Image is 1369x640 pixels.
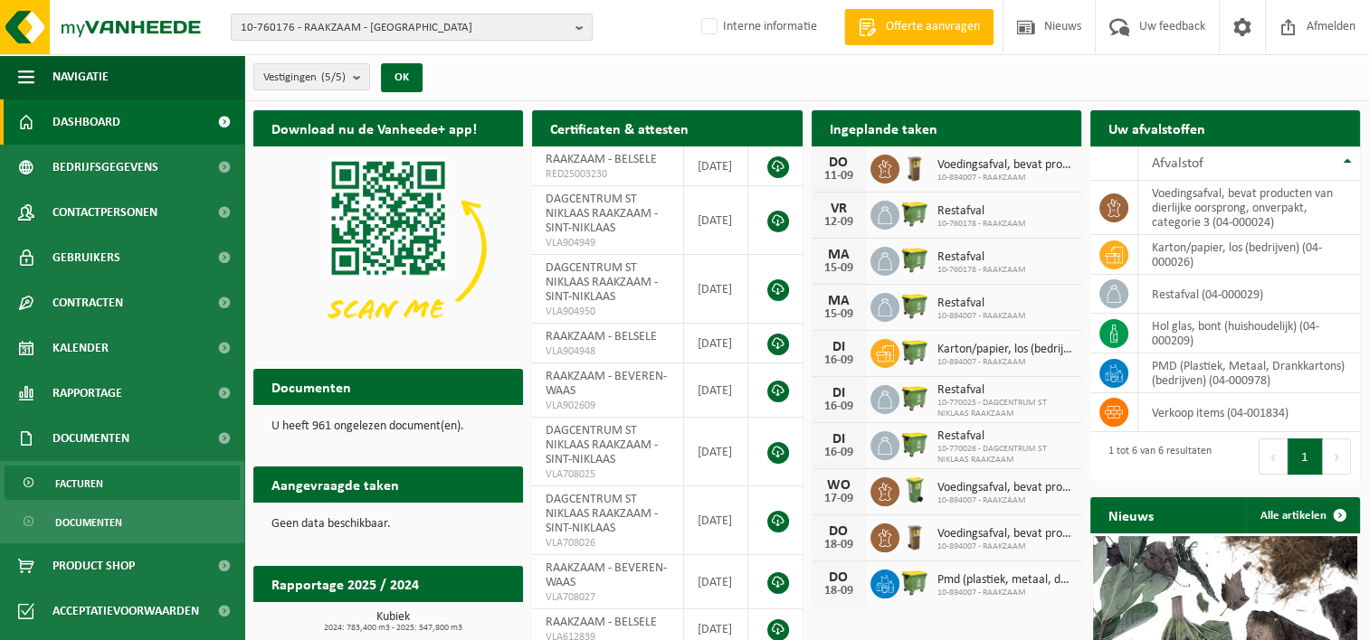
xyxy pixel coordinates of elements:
td: [DATE] [684,324,748,363]
span: Product Shop [52,543,135,588]
span: RAAKZAAM - BEVEREN-WAAS [546,370,667,398]
h2: Certificaten & attesten [532,110,707,146]
a: Documenten [5,504,240,539]
img: Download de VHEPlus App [253,146,523,349]
div: 12-09 [821,216,857,229]
span: Restafval [937,383,1072,398]
span: Rapportage [52,371,122,416]
span: Restafval [937,296,1026,311]
span: Restafval [937,429,1072,444]
span: 10-894007 - RAAKZAAM [937,357,1072,368]
div: DI [821,340,857,354]
img: WB-1100-HPE-GN-51 [899,244,930,275]
span: DAGCENTRUM ST NIKLAAS RAAKZAAM - SINT-NIKLAAS [546,424,658,466]
h2: Uw afvalstoffen [1090,110,1223,146]
h2: Documenten [253,369,369,404]
p: U heeft 961 ongelezen document(en). [271,420,505,433]
span: Restafval [937,204,1026,219]
td: hol glas, bont (huishoudelijk) (04-000209) [1138,314,1360,353]
h2: Aangevraagde taken [253,466,417,502]
span: VLA904948 [546,344,670,359]
div: 15-09 [821,262,857,275]
span: Karton/papier, los (bedrijven) [937,343,1072,357]
span: RAAKZAAM - BELSELE [546,616,657,629]
td: verkoop items (04-001834) [1138,393,1360,432]
span: Contactpersonen [52,190,157,235]
span: Voedingsafval, bevat producten van dierlijke oorsprong, onverpakt, categorie 3 [937,481,1072,495]
span: Facturen [55,466,103,501]
span: 10-894007 - RAAKZAAM [937,588,1072,598]
img: WB-1100-HPE-GN-50 [899,382,930,413]
span: Documenten [52,416,129,461]
h2: Download nu de Vanheede+ app! [253,110,495,146]
div: 16-09 [821,354,857,367]
img: WB-0140-HPE-BN-01 [899,152,930,183]
div: 1 tot 6 van 6 resultaten [1099,437,1212,476]
td: [DATE] [684,146,748,186]
div: DI [821,386,857,400]
img: WB-1100-HPE-GN-50 [899,428,930,459]
span: Navigatie [52,54,109,99]
span: Offerte aanvragen [881,18,984,36]
span: DAGCENTRUM ST NIKLAAS RAAKZAAM - SINT-NIKLAAS [546,493,658,535]
div: DO [821,524,857,539]
td: voedingsafval, bevat producten van dierlijke oorsprong, onverpakt, categorie 3 (04-000024) [1138,181,1360,235]
span: 10-894007 - RAAKZAAM [937,541,1072,552]
td: [DATE] [684,486,748,555]
button: Previous [1259,438,1288,475]
span: Acceptatievoorwaarden [52,588,199,634]
span: 2024: 783,400 m3 - 2025: 547,800 m3 [262,624,523,633]
td: [DATE] [684,555,748,609]
span: Restafval [937,250,1026,265]
span: Vestigingen [263,64,346,91]
div: MA [821,294,857,308]
span: 10-894007 - RAAKZAAM [937,495,1072,506]
span: VLA904949 [546,236,670,250]
span: RED25003230 [546,167,670,182]
div: 16-09 [821,400,857,413]
td: [DATE] [684,255,748,324]
div: DO [821,155,857,170]
span: Bedrijfsgegevens [52,145,158,190]
a: Alle artikelen [1246,497,1358,533]
count: (5/5) [321,71,346,83]
td: [DATE] [684,186,748,255]
a: Offerte aanvragen [844,9,993,45]
img: WB-0140-HPE-BN-01 [899,521,930,551]
button: Next [1323,438,1351,475]
span: Documenten [55,505,122,540]
span: DAGCENTRUM ST NIKLAAS RAAKZAAM - SINT-NIKLAAS [546,261,658,304]
button: OK [381,63,423,92]
h3: Kubiek [262,611,523,633]
label: Interne informatie [698,14,817,41]
span: RAAKZAAM - BELSELE [546,153,657,166]
span: VLA902609 [546,399,670,413]
p: Geen data beschikbaar. [271,518,505,531]
h2: Nieuws [1090,497,1172,532]
button: Vestigingen(5/5) [253,63,370,90]
span: VLA708027 [546,590,670,605]
span: VLA708026 [546,536,670,551]
span: Afvalstof [1152,156,1203,171]
span: RAAKZAAM - BELSELE [546,330,657,344]
img: WB-1100-HPE-GN-50 [899,290,930,321]
div: 18-09 [821,539,857,551]
span: 10-770025 - DAGCENTRUM ST NIKLAAS RAAKZAAM [937,398,1072,419]
button: 10-760176 - RAAKZAAM - [GEOGRAPHIC_DATA] [231,14,593,41]
td: restafval (04-000029) [1138,275,1360,314]
h2: Rapportage 2025 / 2024 [253,566,437,601]
button: 1 [1288,438,1323,475]
div: 15-09 [821,308,857,321]
div: DI [821,432,857,447]
h2: Ingeplande taken [812,110,955,146]
div: 16-09 [821,447,857,459]
span: Voedingsafval, bevat producten van dierlijke oorsprong, onverpakt, categorie 3 [937,527,1072,541]
span: Pmd (plastiek, metaal, drankkartons) (bedrijven) [937,573,1072,588]
td: PMD (Plastiek, Metaal, Drankkartons) (bedrijven) (04-000978) [1138,353,1360,393]
span: VLA904950 [546,305,670,319]
span: 10-894007 - RAAKZAAM [937,173,1072,184]
span: 10-760176 - RAAKZAAM - [GEOGRAPHIC_DATA] [241,14,568,42]
div: DO [821,570,857,585]
div: 11-09 [821,170,857,183]
span: Dashboard [52,99,120,145]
